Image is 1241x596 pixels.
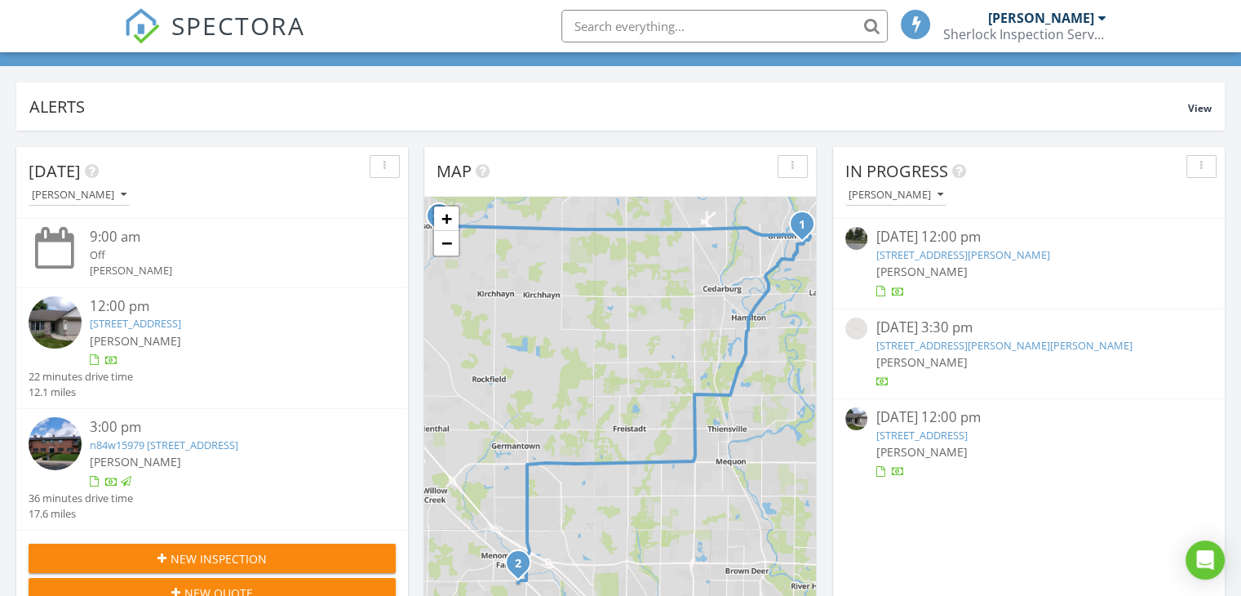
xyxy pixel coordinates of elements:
[875,407,1181,428] div: [DATE] 12:00 pm
[875,227,1181,247] div: [DATE] 12:00 pm
[988,10,1094,26] div: [PERSON_NAME]
[90,316,181,331] a: [STREET_ADDRESS]
[875,444,967,460] span: [PERSON_NAME]
[799,220,805,231] i: 1
[845,227,1212,300] a: [DATE] 12:00 pm [STREET_ADDRESS][PERSON_NAME] [PERSON_NAME]
[124,22,305,56] a: SPECTORA
[29,417,82,470] img: 9363446%2Fcover_photos%2FGmQ9TeTCsFtxL1oA5Ab8%2Fsmall.jpg
[561,10,888,42] input: Search everything...
[875,318,1181,338] div: [DATE] 3:30 pm
[90,333,181,349] span: [PERSON_NAME]
[90,247,366,263] div: Off
[875,428,967,443] a: [STREET_ADDRESS]
[518,563,528,572] div: n84w15979 Menomonee Ave 103, Menomonee Falls, WI 53051
[1186,540,1225,580] div: Open Intercom Messenger
[32,189,126,201] div: [PERSON_NAME]
[845,160,948,182] span: In Progress
[434,231,459,256] a: Zoom out
[90,417,366,438] div: 3:00 pm
[29,296,396,401] a: 12:00 pm [STREET_ADDRESS] [PERSON_NAME] 22 minutes drive time 12.1 miles
[845,407,1212,480] a: [DATE] 12:00 pm [STREET_ADDRESS] [PERSON_NAME]
[90,438,238,452] a: n84w15979 [STREET_ADDRESS]
[124,8,160,44] img: The Best Home Inspection Software - Spectora
[875,264,967,279] span: [PERSON_NAME]
[29,185,130,207] button: [PERSON_NAME]
[943,26,1106,42] div: Sherlock Inspection Services LLC
[171,8,305,42] span: SPECTORA
[845,407,867,429] img: 9372594%2Fcover_photos%2FxgJBCp3VPr1lXFYCICNL%2Fsmall.jpg
[90,296,366,317] div: 12:00 pm
[875,354,967,370] span: [PERSON_NAME]
[90,263,366,278] div: [PERSON_NAME]
[29,544,396,573] button: New Inspection
[29,385,133,400] div: 12.1 miles
[875,338,1132,353] a: [STREET_ADDRESS][PERSON_NAME][PERSON_NAME]
[875,247,1049,262] a: [STREET_ADDRESS][PERSON_NAME]
[845,318,867,340] img: streetview
[29,417,396,522] a: 3:00 pm n84w15979 [STREET_ADDRESS] [PERSON_NAME] 36 minutes drive time 17.6 miles
[802,224,812,234] div: 1910 Cedar St, Grafton, WI 53024
[845,185,946,207] button: [PERSON_NAME]
[29,491,133,506] div: 36 minutes drive time
[29,96,1188,118] div: Alerts
[29,369,133,385] div: 22 minutes drive time
[29,506,133,522] div: 17.6 miles
[437,160,472,182] span: Map
[845,227,867,249] img: streetview
[29,296,82,349] img: 9372594%2Fcover_photos%2FxgJBCp3VPr1lXFYCICNL%2Fsmall.jpg
[90,227,366,247] div: 9:00 am
[1188,101,1212,115] span: View
[29,160,81,182] span: [DATE]
[171,550,267,567] span: New Inspection
[515,558,521,570] i: 2
[845,318,1212,390] a: [DATE] 3:30 pm [STREET_ADDRESS][PERSON_NAME][PERSON_NAME] [PERSON_NAME]
[434,207,459,231] a: Zoom in
[90,454,181,469] span: [PERSON_NAME]
[849,189,943,201] div: [PERSON_NAME]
